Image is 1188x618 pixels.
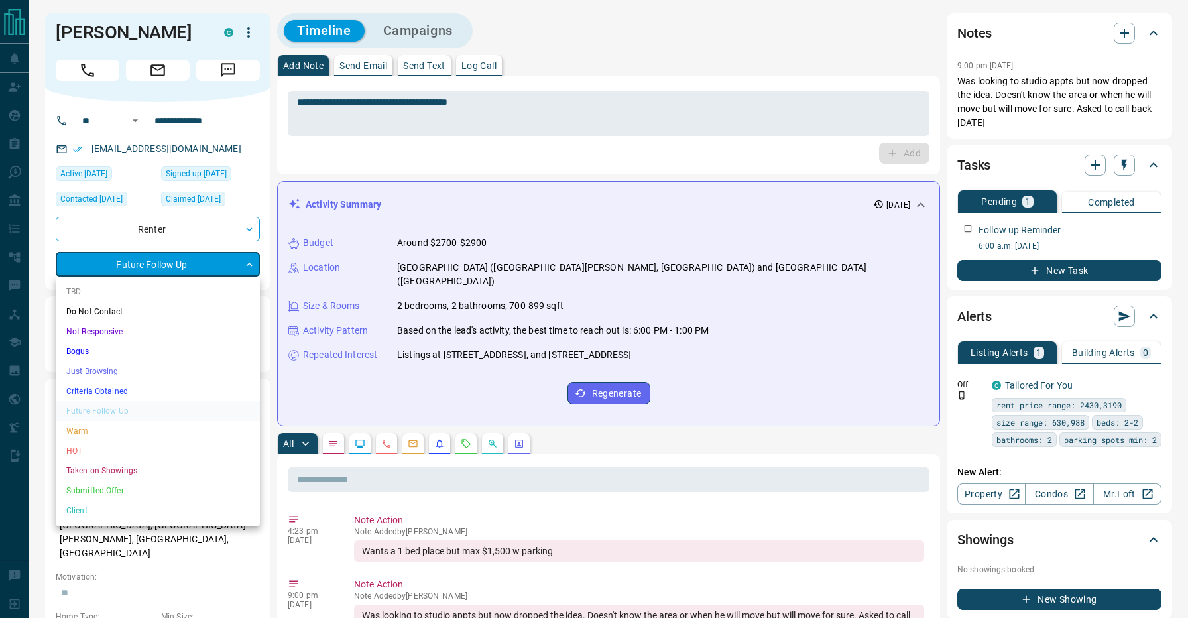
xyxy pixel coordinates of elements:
li: Bogus [56,341,260,361]
li: Do Not Contact [56,302,260,322]
li: Not Responsive [56,322,260,341]
li: Taken on Showings [56,461,260,481]
li: TBD [56,282,260,302]
li: Client [56,501,260,521]
li: Submitted Offer [56,481,260,501]
li: Just Browsing [56,361,260,381]
li: HOT [56,441,260,461]
li: Warm [56,421,260,441]
li: Criteria Obtained [56,381,260,401]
